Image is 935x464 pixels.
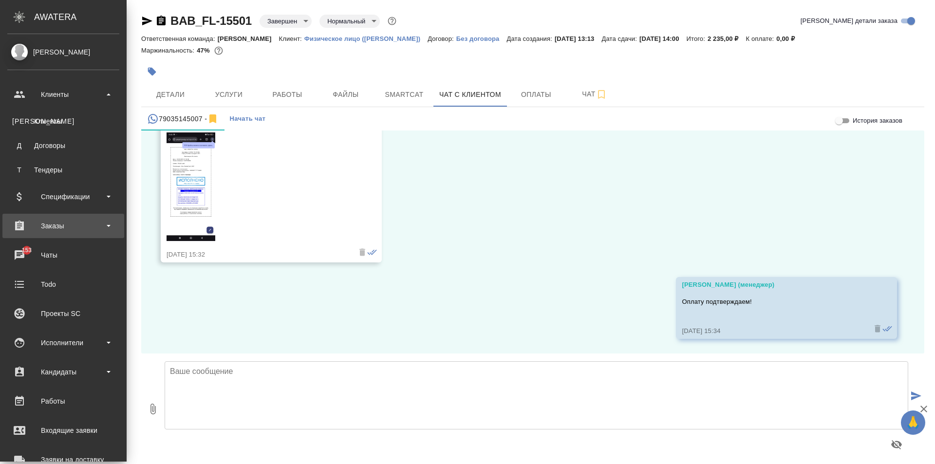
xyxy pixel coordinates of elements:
p: Маржинальность: [141,47,197,54]
div: [DATE] 15:32 [167,250,348,260]
div: Чаты [7,248,119,262]
div: 79035145007 (Яна) - (undefined) [147,113,219,125]
span: Работы [264,89,311,101]
span: 🙏 [905,412,921,433]
div: Заказы [7,219,119,233]
button: Скопировать ссылку [155,15,167,27]
a: ДДоговоры [7,136,119,155]
a: Todo [2,272,124,297]
p: 2 235,00 ₽ [708,35,746,42]
span: Начать чат [229,113,265,125]
div: Договоры [12,141,114,150]
button: Начать чат [224,107,270,130]
p: [PERSON_NAME] [218,35,279,42]
div: simple tabs example [141,107,924,130]
div: [PERSON_NAME] (менеджер) [682,280,863,290]
div: Проекты SC [7,306,119,321]
div: Исполнители [7,335,119,350]
button: Предпросмотр [885,433,908,456]
div: Клиенты [12,116,114,126]
p: Физическое лицо ([PERSON_NAME]) [304,35,428,42]
a: BAB_FL-15501 [170,14,252,27]
button: Добавить тэг [141,61,163,82]
div: Тендеры [12,165,114,175]
a: Работы [2,389,124,413]
div: Завершен [260,15,312,28]
button: Завершен [264,17,300,25]
span: Детали [147,89,194,101]
p: Итого: [687,35,708,42]
p: 0,00 ₽ [776,35,802,42]
a: Физическое лицо ([PERSON_NAME]) [304,34,428,42]
div: Клиенты [7,87,119,102]
span: Smartcat [381,89,428,101]
div: Завершен [319,15,380,28]
div: [DATE] 15:34 [682,326,863,336]
p: Дата создания: [506,35,554,42]
a: 153Чаты [2,243,124,267]
span: Оплаты [513,89,560,101]
button: 🙏 [901,410,925,435]
svg: Отписаться [207,113,219,125]
p: Ответственная команда: [141,35,218,42]
p: Дата сдачи: [602,35,639,42]
p: 47% [197,47,212,54]
a: Без договора [456,34,507,42]
div: Входящие заявки [7,423,119,438]
p: [DATE] 14:00 [639,35,687,42]
span: Чат с клиентом [439,89,501,101]
button: Скопировать ссылку для ЯМессенджера [141,15,153,27]
p: Без договора [456,35,507,42]
p: К оплате: [746,35,777,42]
span: Услуги [206,89,252,101]
span: 153 [16,245,38,255]
span: История заказов [853,116,902,126]
div: [PERSON_NAME] [7,47,119,57]
div: Кандидаты [7,365,119,379]
button: Доп статусы указывают на важность/срочность заказа [386,15,398,27]
p: Договор: [428,35,456,42]
div: Спецификации [7,189,119,204]
p: Оплату подтверждаем! [682,297,863,307]
span: Чат [571,88,618,100]
a: ТТендеры [7,160,119,180]
button: Нормальный [324,17,368,25]
p: Клиент: [279,35,304,42]
span: Файлы [322,89,369,101]
a: Входящие заявки [2,418,124,443]
span: [PERSON_NAME] детали заказа [801,16,898,26]
a: Проекты SC [2,301,124,326]
button: 986.98 RUB; [212,44,225,57]
div: AWATERA [34,7,127,27]
div: Работы [7,394,119,408]
svg: Подписаться [596,89,607,100]
p: [DATE] 13:13 [555,35,602,42]
a: [PERSON_NAME]Клиенты [7,111,119,131]
img: Thumbnail [167,132,215,241]
div: Todo [7,277,119,292]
